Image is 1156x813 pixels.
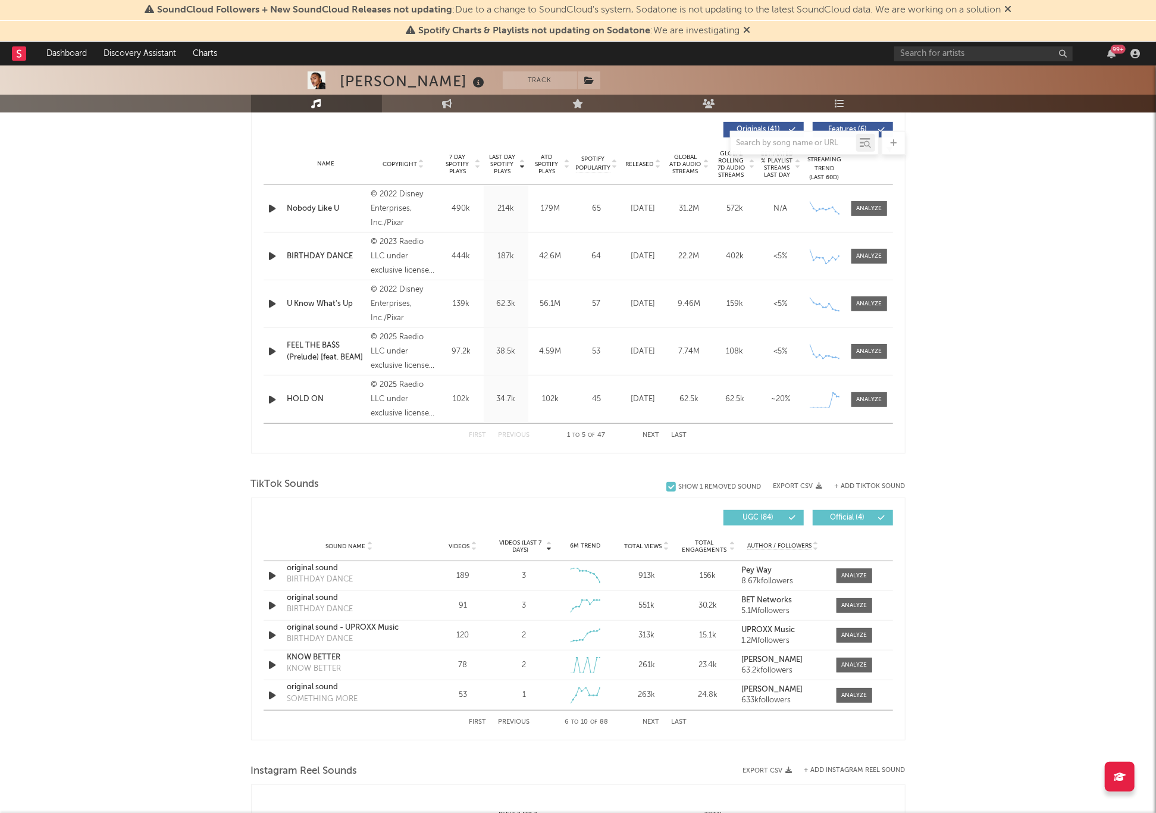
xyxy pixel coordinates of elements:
[741,656,824,664] a: [PERSON_NAME]
[747,542,812,550] span: Author / Followers
[813,122,893,137] button: Features(6)
[669,298,709,310] div: 9.46M
[287,298,365,310] a: U Know What's Up
[894,46,1073,61] input: Search for artists
[1111,45,1126,54] div: 99 +
[287,681,412,693] div: original sound
[287,160,365,168] div: Name
[522,689,526,701] div: 1
[287,652,412,664] div: KNOW BETTER
[554,715,619,730] div: 6 10 88
[715,393,755,405] div: 62.5k
[680,600,735,612] div: 30.2k
[731,514,786,521] span: UGC ( 84 )
[715,150,748,179] span: Global Rolling 7D Audio Streams
[575,155,610,173] span: Spotify Popularity
[624,346,663,358] div: [DATE]
[619,659,674,671] div: 261k
[487,298,525,310] div: 62.3k
[679,483,762,491] div: Show 1 Removed Sound
[626,161,654,168] span: Released
[383,161,417,168] span: Copyright
[624,298,663,310] div: [DATE]
[554,429,619,443] div: 1 5 47
[715,346,755,358] div: 108k
[487,154,518,175] span: Last Day Spotify Plays
[371,235,436,278] div: © 2023 Raedio LLC under exclusive license to Atlantic Recording Corporation
[680,539,728,554] span: Total Engagements
[287,592,412,604] a: original sound
[723,510,804,526] button: UGC(84)
[741,626,795,634] strong: UPROXX Music
[773,483,823,490] button: Export CSV
[436,600,491,612] div: 91
[442,346,481,358] div: 97.2k
[619,689,674,701] div: 263k
[522,659,526,671] div: 2
[669,393,709,405] div: 62.5k
[436,630,491,642] div: 120
[287,340,365,363] div: FEEL THE BA$S (Prelude) [feat. BEAM]
[442,393,481,405] div: 102k
[576,298,618,310] div: 57
[741,696,824,705] div: 633k followers
[436,689,491,701] div: 53
[624,251,663,262] div: [DATE]
[741,667,824,675] div: 63.2k followers
[340,71,488,91] div: [PERSON_NAME]
[761,393,801,405] div: ~ 20 %
[157,5,452,15] span: SoundCloud Followers + New SoundCloud Releases not updating
[503,71,577,89] button: Track
[442,298,481,310] div: 139k
[672,432,687,439] button: Last
[371,283,436,326] div: © 2022 Disney Enterprises, Inc./Pixar
[741,686,803,693] strong: [PERSON_NAME]
[835,483,906,490] button: + Add TikTok Sound
[1107,49,1116,58] button: 99+
[813,510,893,526] button: Official(4)
[680,570,735,582] div: 156k
[1004,5,1011,15] span: Dismiss
[418,26,650,36] span: Spotify Charts & Playlists not updating on Sodatone
[449,543,470,550] span: Videos
[531,203,570,215] div: 179M
[442,203,481,215] div: 490k
[761,346,801,358] div: <5%
[184,42,225,65] a: Charts
[287,693,358,705] div: SOMETHING MORE
[531,251,570,262] div: 42.6M
[680,689,735,701] div: 24.8k
[619,570,674,582] div: 913k
[643,719,660,726] button: Next
[371,187,436,230] div: © 2022 Disney Enterprises, Inc./Pixar
[371,378,436,421] div: © 2025 Raedio LLC under exclusive license to Atlantic Recording Corporation
[741,607,824,615] div: 5.1M followers
[669,203,709,215] div: 31.2M
[287,633,353,645] div: BIRTHDAY DANCE
[576,251,618,262] div: 64
[624,543,662,550] span: Total Views
[287,562,412,574] a: original sound
[715,298,755,310] div: 159k
[487,393,525,405] div: 34.7k
[715,251,755,262] div: 402k
[619,630,674,642] div: 313k
[287,203,365,215] a: Nobody Like U
[487,251,525,262] div: 187k
[418,26,740,36] span: : We are investigating
[251,477,319,492] span: TikTok Sounds
[531,298,570,310] div: 56.1M
[571,720,578,725] span: to
[741,567,772,574] strong: Pey Way
[531,346,570,358] div: 4.59M
[157,5,1001,15] span: : Due to a change to SoundCloud's system, Sodatone is not updating to the latest SoundCloud data....
[287,393,365,405] div: HOLD ON
[576,203,618,215] div: 65
[251,764,358,778] span: Instagram Reel Sounds
[522,600,526,612] div: 3
[573,433,580,438] span: to
[469,719,487,726] button: First
[287,622,412,634] a: original sound - UPROXX Music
